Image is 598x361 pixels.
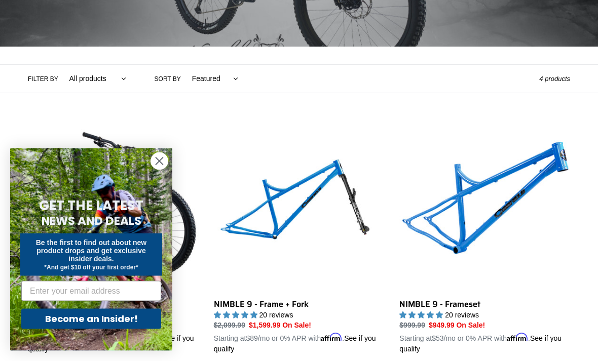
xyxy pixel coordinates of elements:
label: Sort by [155,75,181,84]
span: *And get $10 off your first order* [44,264,138,271]
button: Close dialog [151,152,168,170]
span: GET THE LATEST [39,196,143,215]
span: Be the first to find out about new product drops and get exclusive insider deals. [36,238,147,263]
span: NEWS AND DEALS [42,213,141,229]
span: 4 products [539,75,570,83]
input: Enter your email address [21,281,161,301]
button: Become an Insider! [21,309,161,329]
label: Filter by [28,75,58,84]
